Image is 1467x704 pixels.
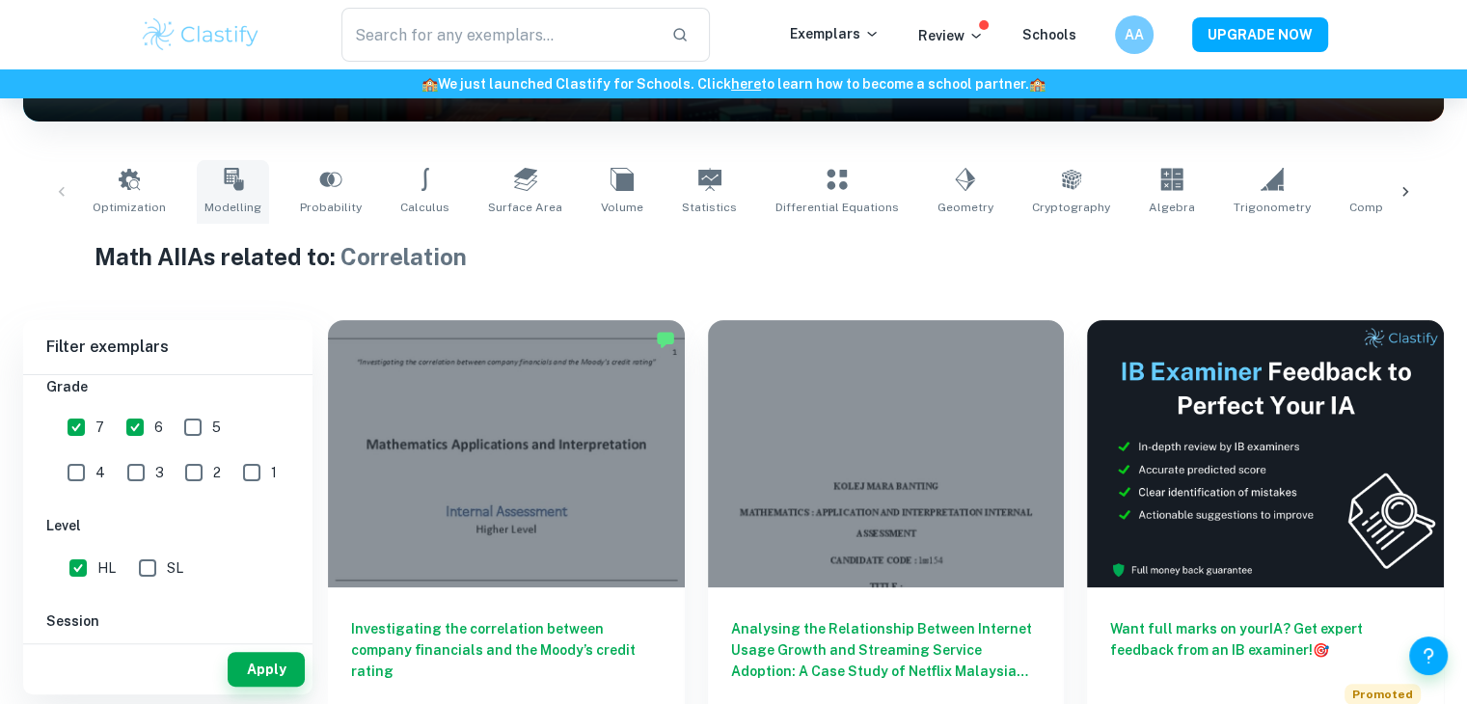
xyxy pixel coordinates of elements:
span: 🏫 [421,76,438,92]
span: 🎯 [1313,642,1329,658]
span: Volume [601,199,643,216]
img: Thumbnail [1087,320,1444,587]
span: HL [97,557,116,579]
button: UPGRADE NOW [1192,17,1328,52]
input: Search for any exemplars... [341,8,657,62]
span: Optimization [93,199,166,216]
img: Clastify logo [140,15,262,54]
span: 5 [212,417,221,438]
span: 1 [271,462,277,483]
span: Geometry [937,199,993,216]
span: Differential Equations [775,199,899,216]
span: 4 [95,462,105,483]
p: Review [918,25,984,46]
p: Exemplars [790,23,880,44]
span: Calculus [400,199,449,216]
h6: We just launched Clastify for Schools. Click to learn how to become a school partner. [4,73,1463,95]
h6: Investigating the correlation between company financials and the Moody’s credit rating [351,618,662,682]
button: AA [1115,15,1154,54]
span: Modelling [204,199,261,216]
span: Probability [300,199,362,216]
button: Help and Feedback [1409,636,1448,675]
span: Surface Area [488,199,562,216]
span: 2 [213,462,221,483]
button: Apply [228,652,305,687]
span: Trigonometry [1234,199,1311,216]
span: Statistics [682,199,737,216]
span: SL [167,557,183,579]
span: 3 [155,462,164,483]
img: Marked [656,330,675,349]
span: Cryptography [1032,199,1110,216]
span: Complex Numbers [1349,199,1455,216]
h6: Filter exemplars [23,320,312,374]
span: Algebra [1149,199,1195,216]
h6: AA [1123,24,1145,45]
h6: Want full marks on your IA ? Get expert feedback from an IB examiner! [1110,618,1421,661]
span: 🏫 [1029,76,1046,92]
h1: Math AI IAs related to: [95,239,1373,274]
h6: Level [46,515,289,536]
h6: Session [46,610,289,632]
span: 6 [154,417,163,438]
span: Correlation [340,243,467,270]
h6: Grade [46,376,289,397]
span: 7 [95,417,104,438]
a: here [731,76,761,92]
h6: Analysing the Relationship Between Internet Usage Growth and Streaming Service Adoption: A Case S... [731,618,1042,682]
a: Schools [1022,27,1076,42]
